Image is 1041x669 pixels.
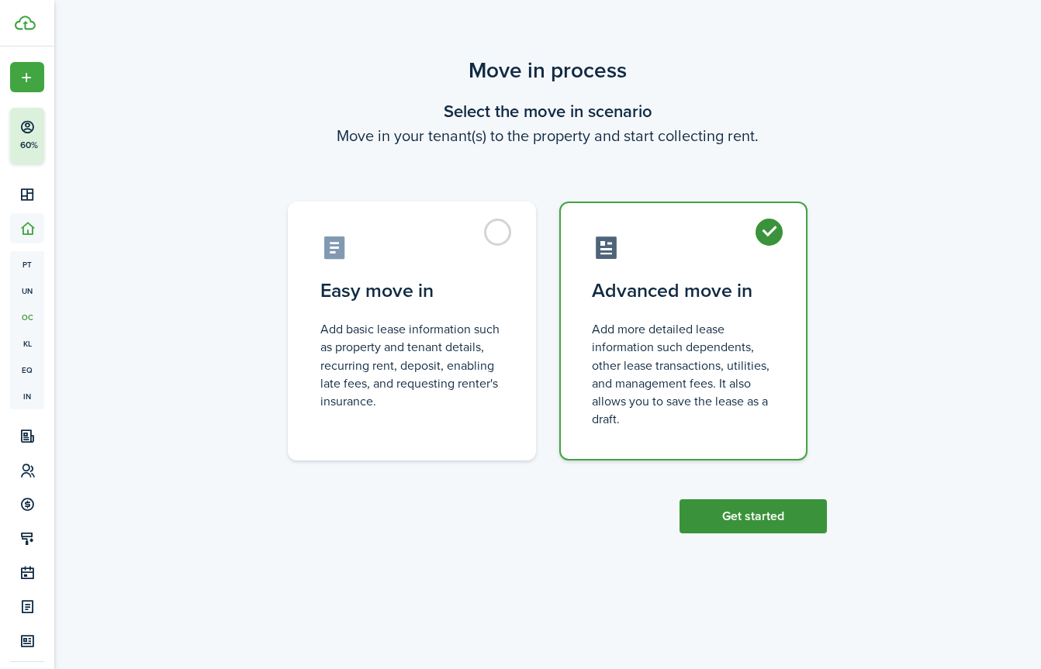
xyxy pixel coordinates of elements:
[268,124,827,147] wizard-step-header-description: Move in your tenant(s) to the property and start collecting rent.
[592,277,775,305] control-radio-card-title: Advanced move in
[10,357,44,383] a: eq
[10,383,44,409] a: in
[680,499,827,533] button: Get started
[268,98,827,124] wizard-step-header-title: Select the move in scenario
[15,16,36,30] img: TenantCloud
[10,251,44,278] a: pt
[320,320,503,410] control-radio-card-description: Add basic lease information such as property and tenant details, recurring rent, deposit, enablin...
[320,277,503,305] control-radio-card-title: Easy move in
[10,330,44,357] a: kl
[10,278,44,304] a: un
[19,139,39,152] p: 60%
[10,62,44,92] button: Open menu
[10,108,139,164] button: 60%
[592,320,775,428] control-radio-card-description: Add more detailed lease information such dependents, other lease transactions, utilities, and man...
[268,54,827,87] scenario-title: Move in process
[10,304,44,330] a: oc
